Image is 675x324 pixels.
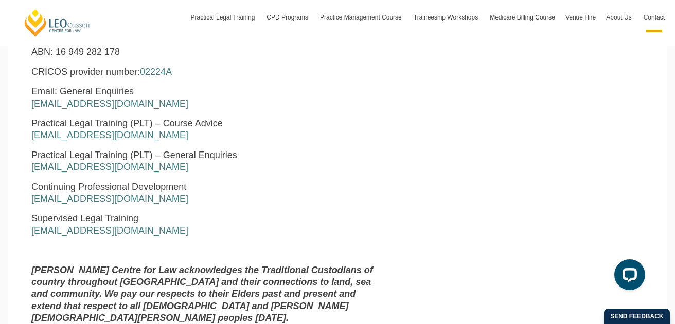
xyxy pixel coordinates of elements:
iframe: LiveChat chat widget [606,255,649,298]
a: 02224A [140,67,172,77]
a: Medicare Billing Course [485,3,560,32]
a: [EMAIL_ADDRESS][DOMAIN_NAME] [31,130,188,140]
p: CRICOS provider number: [31,66,382,78]
a: [EMAIL_ADDRESS][DOMAIN_NAME] [31,194,188,204]
a: Practice Management Course [315,3,408,32]
a: Traineeship Workshops [408,3,485,32]
a: [EMAIL_ADDRESS][DOMAIN_NAME] [31,99,188,109]
a: [EMAIL_ADDRESS][DOMAIN_NAME] [31,225,188,236]
a: Contact [638,3,670,32]
a: CPD Programs [261,3,315,32]
p: ABN: 16 949 282 178 [31,46,382,58]
p: Email: General Enquiries [31,86,382,110]
p: Practical Legal Training (PLT) – Course Advice [31,118,382,142]
a: About Us [601,3,638,32]
span: Practical Legal Training (PLT) – General Enquiries [31,150,237,160]
p: Supervised Legal Training [31,213,382,237]
a: Venue Hire [560,3,601,32]
a: Practical Legal Training [186,3,262,32]
strong: [PERSON_NAME] Centre for Law acknowledges the Traditional Custodians of country throughout [GEOGR... [31,265,373,323]
a: [PERSON_NAME] Centre for Law [23,8,92,37]
a: [EMAIL_ADDRESS][DOMAIN_NAME] [31,162,188,172]
p: Continuing Professional Development [31,181,382,205]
